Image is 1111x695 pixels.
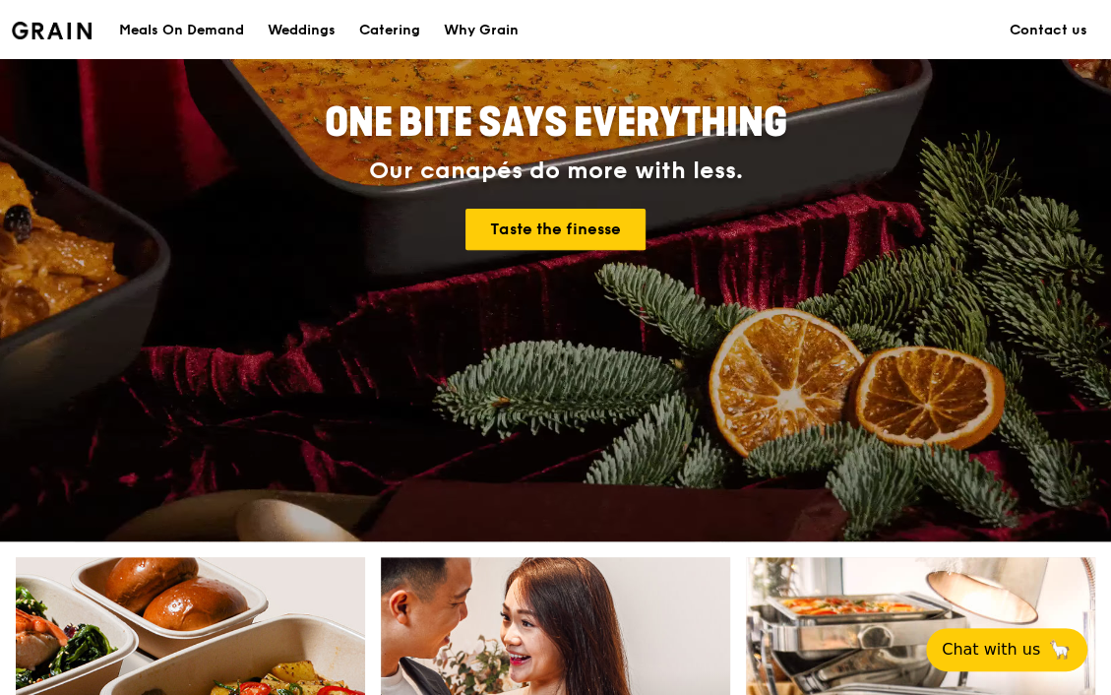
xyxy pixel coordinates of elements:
[432,1,530,60] a: Why Grain
[444,1,519,60] div: Why Grain
[998,1,1099,60] a: Contact us
[119,1,244,60] div: Meals On Demand
[942,638,1040,662] span: Chat with us
[347,1,432,60] a: Catering
[926,628,1087,671] button: Chat with us🦙
[359,1,420,60] div: Catering
[12,22,92,39] img: Grain
[202,158,910,185] div: Our canapés do more with less.
[325,99,787,147] span: ONE BITE SAYS EVERYTHING
[256,1,347,60] a: Weddings
[1048,638,1072,662] span: 🦙
[465,209,646,250] a: Taste the finesse
[268,1,336,60] div: Weddings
